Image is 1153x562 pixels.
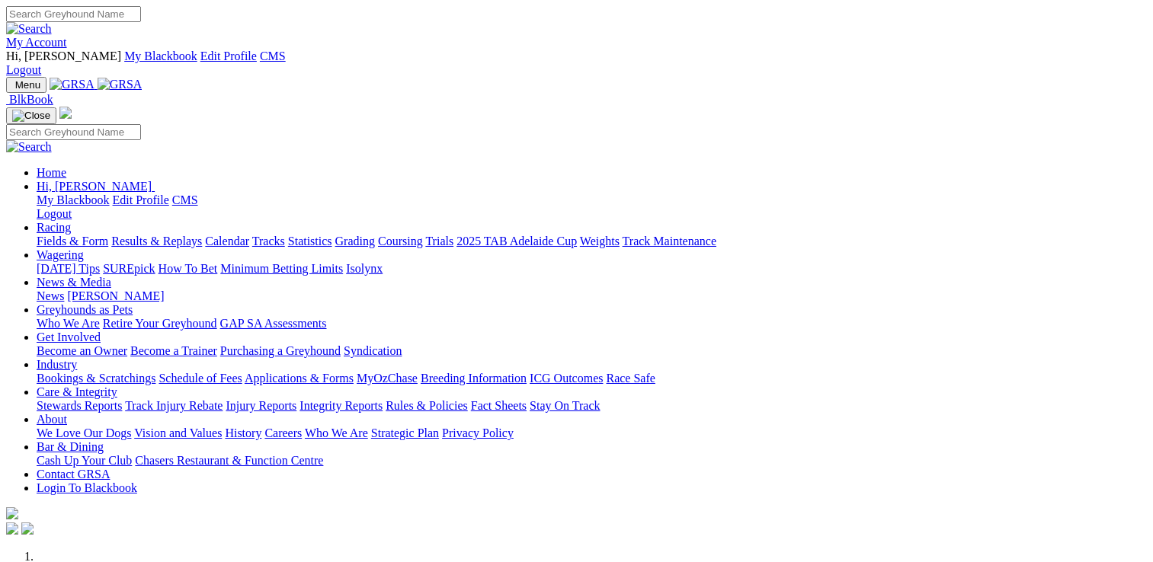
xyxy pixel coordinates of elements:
[103,262,155,275] a: SUREpick
[37,399,1147,413] div: Care & Integrity
[113,193,169,206] a: Edit Profile
[37,413,67,426] a: About
[606,372,655,385] a: Race Safe
[159,372,242,385] a: Schedule of Fees
[37,221,71,234] a: Racing
[530,399,600,412] a: Stay On Track
[335,235,375,247] a: Grading
[37,303,133,316] a: Greyhounds as Pets
[425,235,453,247] a: Trials
[37,468,110,481] a: Contact GRSA
[6,507,18,519] img: logo-grsa-white.png
[456,235,577,247] a: 2025 TAB Adelaide Cup
[260,49,286,62] a: CMS
[6,522,18,535] img: facebook.svg
[220,344,341,357] a: Purchasing a Greyhound
[37,399,122,412] a: Stewards Reports
[245,372,354,385] a: Applications & Forms
[50,78,94,91] img: GRSA
[111,235,202,247] a: Results & Replays
[37,372,1147,385] div: Industry
[442,426,514,439] a: Privacy Policy
[15,79,40,91] span: Menu
[172,193,198,206] a: CMS
[37,440,104,453] a: Bar & Dining
[130,344,217,357] a: Become a Trainer
[6,93,53,106] a: BlkBook
[37,276,111,289] a: News & Media
[37,193,1147,221] div: Hi, [PERSON_NAME]
[59,107,72,119] img: logo-grsa-white.png
[6,49,1147,77] div: My Account
[471,399,527,412] a: Fact Sheets
[37,193,110,206] a: My Blackbook
[37,166,66,179] a: Home
[37,344,127,357] a: Become an Owner
[98,78,143,91] img: GRSA
[37,235,1147,248] div: Racing
[530,372,603,385] a: ICG Outcomes
[6,6,141,22] input: Search
[386,399,468,412] a: Rules & Policies
[6,124,141,140] input: Search
[37,207,72,220] a: Logout
[12,110,50,122] img: Close
[378,235,423,247] a: Coursing
[37,262,100,275] a: [DATE] Tips
[220,317,327,330] a: GAP SA Assessments
[37,454,132,467] a: Cash Up Your Club
[21,522,34,535] img: twitter.svg
[37,248,84,261] a: Wagering
[288,235,332,247] a: Statistics
[200,49,257,62] a: Edit Profile
[37,317,1147,330] div: Greyhounds as Pets
[6,36,67,49] a: My Account
[103,317,217,330] a: Retire Your Greyhound
[6,49,121,62] span: Hi, [PERSON_NAME]
[37,344,1147,358] div: Get Involved
[6,63,41,76] a: Logout
[37,426,1147,440] div: About
[299,399,383,412] a: Integrity Reports
[37,289,1147,303] div: News & Media
[125,399,223,412] a: Track Injury Rebate
[220,262,343,275] a: Minimum Betting Limits
[225,426,261,439] a: History
[371,426,439,439] a: Strategic Plan
[37,426,131,439] a: We Love Our Dogs
[37,235,108,247] a: Fields & Form
[346,262,383,275] a: Isolynx
[421,372,527,385] a: Breeding Information
[205,235,249,247] a: Calendar
[226,399,296,412] a: Injury Reports
[37,481,137,494] a: Login To Blackbook
[37,289,64,302] a: News
[124,49,197,62] a: My Blackbook
[252,235,285,247] a: Tracks
[580,235,620,247] a: Weights
[6,107,56,124] button: Toggle navigation
[305,426,368,439] a: Who We Are
[37,330,101,343] a: Get Involved
[134,426,222,439] a: Vision and Values
[37,317,100,330] a: Who We Are
[37,454,1147,468] div: Bar & Dining
[67,289,164,302] a: [PERSON_NAME]
[37,358,77,371] a: Industry
[37,385,117,398] a: Care & Integrity
[623,235,716,247] a: Track Maintenance
[37,262,1147,276] div: Wagering
[37,372,155,385] a: Bookings & Scratchings
[264,426,302,439] a: Careers
[159,262,218,275] a: How To Bet
[344,344,402,357] a: Syndication
[37,180,155,193] a: Hi, [PERSON_NAME]
[9,93,53,106] span: BlkBook
[37,180,152,193] span: Hi, [PERSON_NAME]
[135,454,323,467] a: Chasers Restaurant & Function Centre
[357,372,418,385] a: MyOzChase
[6,77,46,93] button: Toggle navigation
[6,140,52,154] img: Search
[6,22,52,36] img: Search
